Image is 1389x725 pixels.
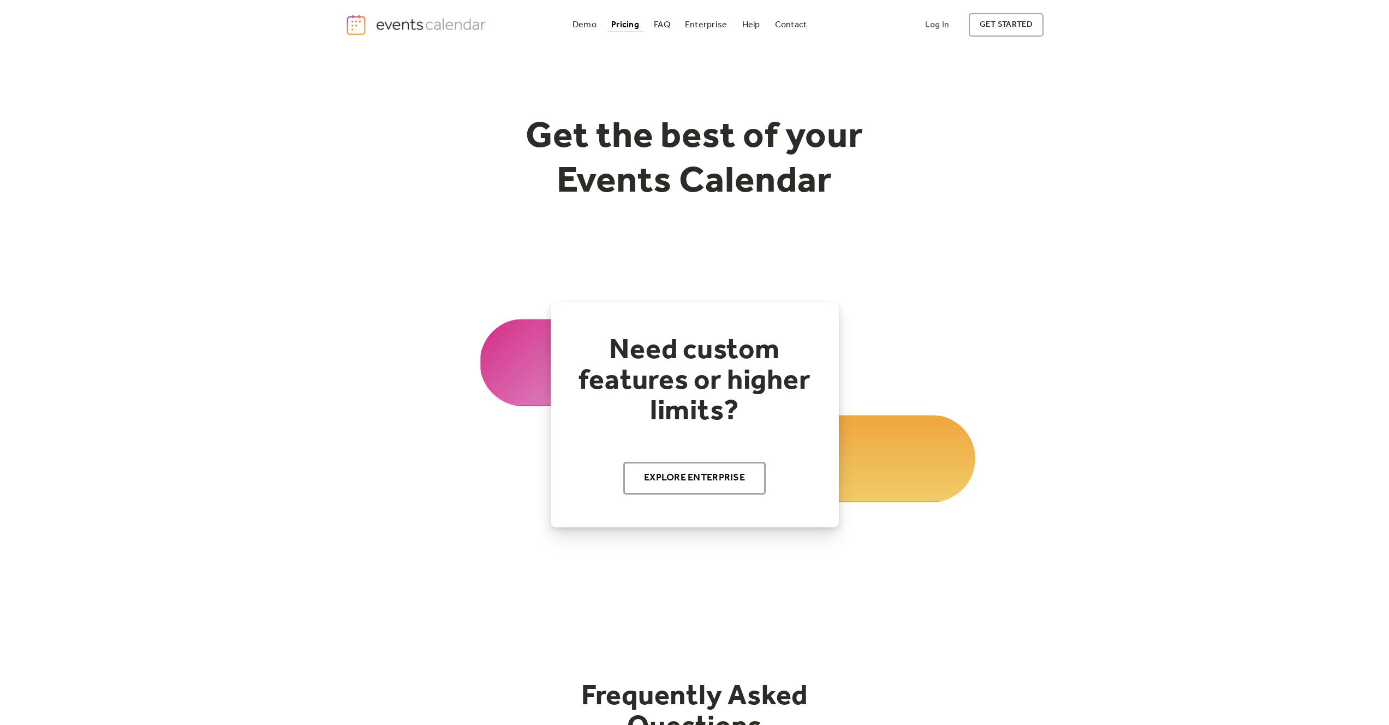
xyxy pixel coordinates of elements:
div: Pricing [611,22,639,28]
div: Contact [775,22,807,28]
div: Demo [573,22,597,28]
h2: Need custom features or higher limits? [573,335,817,427]
div: Help [742,22,760,28]
h1: Get the best of your Events Calendar [485,115,904,204]
a: Explore Enterprise [623,462,766,495]
a: Help [738,17,765,32]
a: Demo [568,17,601,32]
a: FAQ [649,17,675,32]
div: Enterprise [685,22,727,28]
div: FAQ [654,22,670,28]
a: Log In [914,13,960,37]
a: Enterprise [681,17,731,32]
a: Contact [771,17,812,32]
a: Pricing [607,17,643,32]
a: get started [969,13,1044,37]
